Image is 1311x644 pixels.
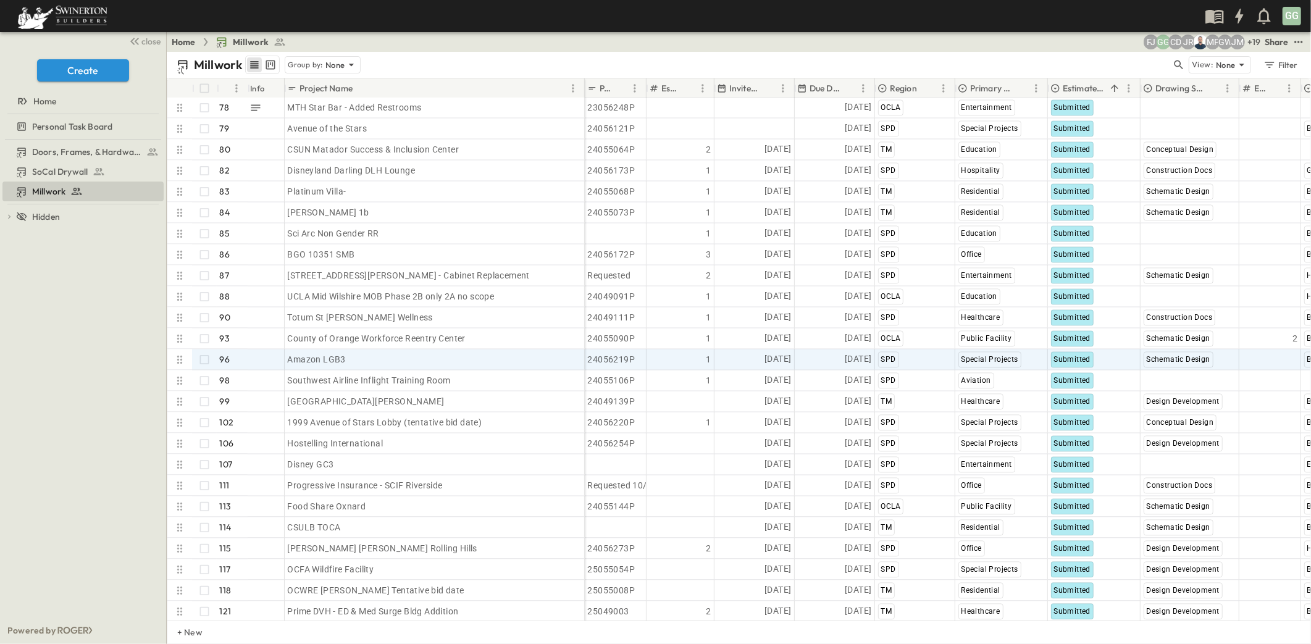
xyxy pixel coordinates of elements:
p: + 19 [1247,36,1260,48]
span: OCLA [881,293,901,301]
span: Submitted [1054,209,1091,217]
span: Schematic Design [1147,335,1210,343]
span: 1999 Avenue of Stars Lobby (tentative bid date) [288,417,482,429]
span: [GEOGRAPHIC_DATA][PERSON_NAME] [288,396,445,408]
span: Conceptual Design [1147,146,1214,154]
span: [DATE] [845,332,871,346]
div: Francisco J. Sanchez (frsanchez@swinerton.com) [1144,35,1158,49]
p: 88 [220,291,230,303]
span: Construction Docs [1147,482,1213,490]
span: 24056254P [588,438,635,450]
span: 24055090P [588,333,635,345]
span: TM [881,398,892,406]
button: close [124,32,164,49]
div: Info [250,71,265,106]
button: Sort [919,82,933,95]
button: Filter [1259,56,1301,73]
div: Christopher Detar (christopher.detar@swinerton.com) [1168,35,1183,49]
div: Gerrad Gerber (gerrad.gerber@swinerton.com) [1156,35,1171,49]
span: Requested [588,270,631,282]
span: Schematic Design [1147,209,1210,217]
span: 24056173P [588,165,635,177]
span: [DATE] [845,437,871,451]
span: 24049091P [588,291,635,303]
p: Region [890,82,917,94]
span: [DATE] [845,206,871,220]
span: [DATE] [764,290,791,304]
span: [DATE] [764,206,791,220]
p: 86 [220,249,230,261]
span: Entertainment [961,104,1012,112]
span: 25055008P [588,585,635,597]
button: Sort [222,82,235,95]
span: Schematic Design [1147,524,1210,532]
p: Due Date [810,82,840,94]
span: [DATE] [845,583,871,598]
span: Conceptual Design [1147,419,1214,427]
span: SPD [881,272,896,280]
span: Special Projects [961,440,1018,448]
span: 2 [706,270,711,282]
span: close [142,35,161,48]
span: Design Development [1147,398,1220,406]
span: 1 [706,186,711,198]
button: Menu [1121,81,1136,96]
button: Sort [1108,82,1121,95]
span: Submitted [1054,314,1091,322]
span: 1 [706,165,711,177]
span: Submitted [1054,398,1091,406]
span: Millwork [233,36,269,48]
span: SoCal Drywall [32,165,88,178]
span: [DATE] [764,542,791,556]
span: [DATE] [764,164,791,178]
span: Schematic Design [1147,188,1210,196]
button: Menu [1282,81,1297,96]
span: 1 [706,228,711,240]
span: 25055054P [588,564,635,576]
span: Construction Docs [1147,167,1213,175]
span: [DATE] [764,583,791,598]
span: OCLA [881,335,901,343]
span: [DATE] [845,458,871,472]
button: Menu [1029,81,1044,96]
span: [PERSON_NAME] [PERSON_NAME] Rolling Hills [288,543,477,555]
span: Special Projects [961,356,1018,364]
p: 79 [220,123,229,135]
span: Hidden [32,211,60,223]
span: Design Development [1147,440,1220,448]
span: 24056172P [588,249,635,261]
button: kanban view [262,57,278,72]
span: Residential [961,524,1000,532]
span: [STREET_ADDRESS][PERSON_NAME] - Cabinet Replacement [288,270,530,282]
span: [DATE] [845,562,871,577]
span: Schematic Design [1147,356,1210,364]
span: Food Share Oxnard [288,501,366,513]
span: Submitted [1054,230,1091,238]
p: 90 [220,312,230,324]
p: Invite Date [729,82,760,94]
span: 24056121P [588,123,635,135]
div: Joshua Russell (joshua.russell@swinerton.com) [1181,35,1196,49]
span: [DATE] [845,374,871,388]
div: # [217,78,248,98]
p: 98 [220,375,230,387]
span: Platinum Villa- [288,186,346,198]
span: Avenue of the Stars [288,123,367,135]
span: [DATE] [845,290,871,304]
span: Education [961,146,998,154]
span: 1 [706,375,711,387]
span: County of Orange Workforce Reentry Center [288,333,466,345]
span: SPD [881,545,896,553]
div: Filter [1263,58,1298,72]
span: Sci Arc Non Gender RR [288,228,379,240]
p: 111 [220,480,230,492]
span: SPD [881,230,896,238]
span: [DATE] [845,479,871,493]
p: Millwork [194,56,243,73]
span: Office [961,251,982,259]
span: 1 [706,312,711,324]
span: [DATE] [764,437,791,451]
span: Aviation [961,377,991,385]
span: OCLA [881,503,901,511]
span: Education [961,293,998,301]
